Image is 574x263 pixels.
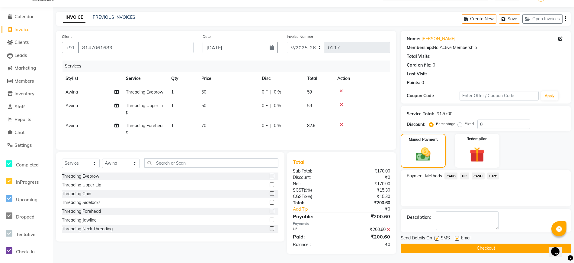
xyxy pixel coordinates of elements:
[288,187,342,193] div: ( )
[422,80,424,86] div: 0
[14,78,34,84] span: Members
[428,71,430,77] div: -
[62,34,72,39] label: Client
[262,123,268,129] span: 0 F
[2,65,51,72] a: Marketing
[407,36,420,42] div: Name:
[288,181,342,187] div: Net:
[401,235,432,242] span: Send Details On
[407,173,442,179] span: Payment Methods
[293,194,304,199] span: CGST
[305,194,311,199] span: 9%
[274,89,281,95] span: 0 %
[342,226,395,233] div: ₹200.60
[350,206,395,212] div: ₹0
[334,72,390,85] th: Action
[2,26,51,33] a: Invoice
[2,52,51,59] a: Leads
[16,162,39,168] span: Completed
[201,103,206,108] span: 50
[171,103,174,108] span: 1
[62,191,91,197] div: Threading Chin
[62,42,79,53] button: +91
[342,200,395,206] div: ₹200.60
[262,89,268,95] span: 0 F
[407,71,427,77] div: Last Visit:
[2,78,51,85] a: Members
[126,123,162,135] span: Threading Forehead
[288,193,342,200] div: ( )
[436,121,455,127] label: Percentage
[342,174,395,181] div: ₹0
[63,12,85,23] a: INVOICE
[303,72,334,85] th: Total
[171,89,174,95] span: 1
[171,123,174,128] span: 1
[16,214,34,220] span: Dropped
[305,188,311,192] span: 9%
[2,142,51,149] a: Settings
[2,104,51,110] a: Staff
[14,52,27,58] span: Leads
[78,42,194,53] input: Search by Name/Mobile/Email/Code
[62,199,101,206] div: Threading Sidelocks
[288,242,342,248] div: Balance :
[14,65,36,71] span: Marketing
[126,89,163,95] span: Threading Eyebrow
[288,174,342,181] div: Discount:
[270,103,271,109] span: |
[401,244,571,253] button: Checkout
[14,39,29,45] span: Clients
[62,173,99,179] div: Threading Eyebrow
[293,187,304,193] span: SGST
[460,91,539,100] input: Enter Offer / Coupon Code
[465,121,474,127] label: Fixed
[407,214,431,221] div: Description:
[461,235,471,242] span: Email
[66,123,78,128] span: Awina
[14,117,31,122] span: Reports
[2,116,51,123] a: Reports
[307,123,315,128] span: 82.6
[16,249,35,255] span: Check-In
[465,145,489,164] img: _gift.svg
[66,103,78,108] span: Awina
[258,72,303,85] th: Disc
[407,121,425,128] div: Discount:
[288,200,342,206] div: Total:
[307,103,312,108] span: 59
[342,193,395,200] div: ₹15.30
[288,226,342,233] div: UPI
[407,44,433,51] div: Membership:
[14,142,32,148] span: Settings
[472,173,485,179] span: CASH
[14,27,29,32] span: Invoice
[407,44,565,51] div: No Active Membership
[342,187,395,193] div: ₹15.30
[293,159,307,165] span: Total
[62,208,101,215] div: Threading Forehead
[62,72,122,85] th: Stylist
[62,182,101,188] div: Threading Upper Lip
[541,91,558,100] button: Apply
[522,14,563,24] button: Open Invoices
[288,206,351,212] a: Add Tip
[407,80,420,86] div: Points:
[126,103,163,115] span: Threading Upper Lip
[462,14,496,24] button: Create New
[201,123,206,128] span: 70
[203,34,211,39] label: Date
[2,13,51,20] a: Calendar
[16,197,37,202] span: Upcoming
[2,39,51,46] a: Clients
[441,235,450,242] span: SMS
[168,72,198,85] th: Qty
[16,179,39,185] span: InProgress
[62,217,97,223] div: Threading Jawline
[270,123,271,129] span: |
[14,91,34,97] span: Inventory
[274,123,281,129] span: 0 %
[201,89,206,95] span: 50
[342,233,395,240] div: ₹200.60
[433,62,435,68] div: 0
